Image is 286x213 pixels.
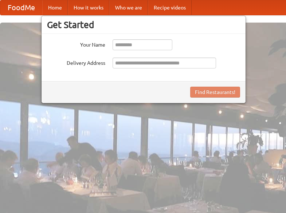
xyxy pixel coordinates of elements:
[0,0,42,15] a: FoodMe
[68,0,109,15] a: How it works
[148,0,192,15] a: Recipe videos
[109,0,148,15] a: Who we are
[47,39,105,48] label: Your Name
[190,87,240,98] button: Find Restaurants!
[47,58,105,67] label: Delivery Address
[47,19,240,30] h3: Get Started
[42,0,68,15] a: Home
